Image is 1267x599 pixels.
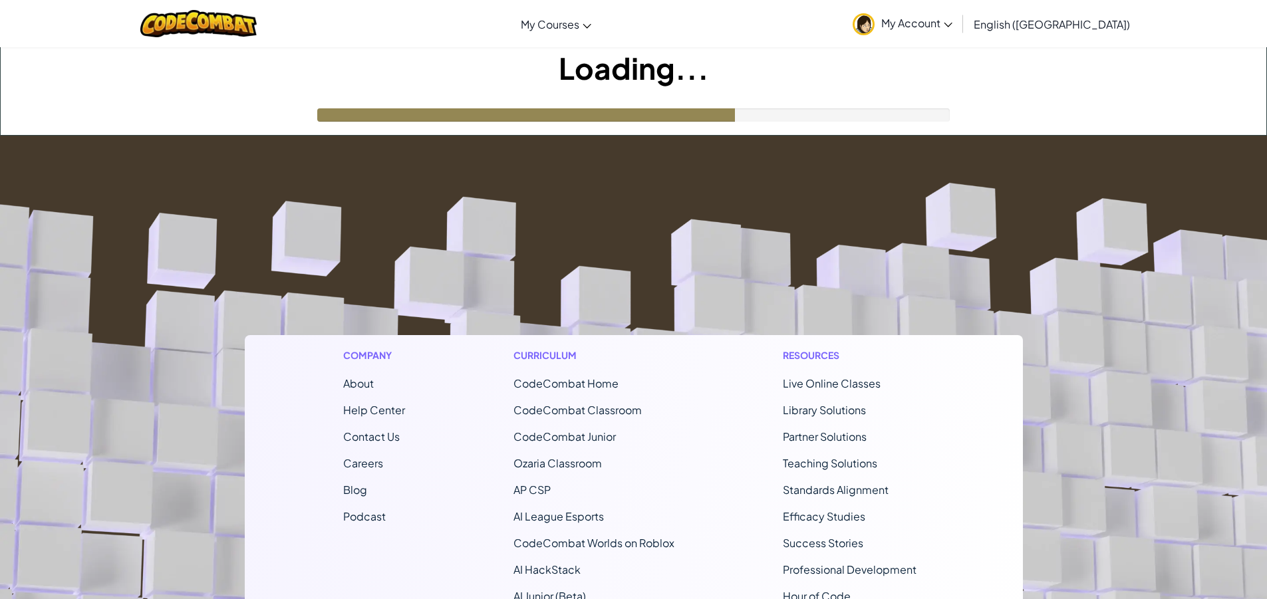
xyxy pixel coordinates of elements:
a: CodeCombat Worlds on Roblox [513,536,674,550]
a: CodeCombat Junior [513,429,616,443]
h1: Resources [783,348,924,362]
a: Success Stories [783,536,863,550]
a: AP CSP [513,483,551,497]
h1: Loading... [1,47,1266,88]
a: Standards Alignment [783,483,889,497]
a: Ozaria Classroom [513,456,602,470]
a: CodeCombat Classroom [513,403,642,417]
a: AI HackStack [513,562,581,576]
a: Professional Development [783,562,916,576]
h1: Company [343,348,405,362]
a: Careers [343,456,383,470]
a: My Courses [514,6,598,42]
a: English ([GEOGRAPHIC_DATA]) [967,6,1137,42]
img: avatar [853,13,875,35]
span: Contact Us [343,429,400,443]
a: Library Solutions [783,403,866,417]
span: CodeCombat Home [513,376,619,390]
a: Podcast [343,509,386,523]
a: Help Center [343,403,405,417]
a: About [343,376,374,390]
img: CodeCombat logo [140,10,257,37]
a: My Account [846,3,959,45]
a: Blog [343,483,367,497]
a: Efficacy Studies [783,509,865,523]
a: Partner Solutions [783,429,867,443]
span: My Courses [521,17,579,31]
a: Live Online Classes [783,376,881,390]
a: Teaching Solutions [783,456,877,470]
span: My Account [881,16,952,30]
h1: Curriculum [513,348,674,362]
span: English ([GEOGRAPHIC_DATA]) [974,17,1130,31]
a: AI League Esports [513,509,604,523]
